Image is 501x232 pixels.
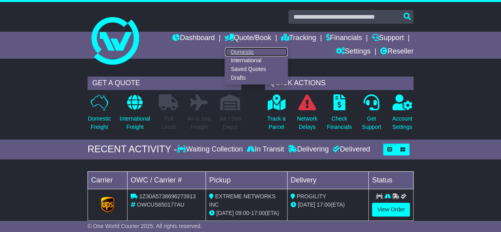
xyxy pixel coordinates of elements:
[371,32,404,45] a: Support
[326,94,352,136] a: CheckFinancials
[362,115,381,131] p: Get Support
[298,201,315,208] span: [DATE]
[119,94,150,136] a: InternationalFreight
[88,94,111,136] a: DomesticFreight
[225,65,288,74] a: Saved Quotes
[88,171,127,189] td: Carrier
[245,145,286,154] div: In Transit
[291,201,366,209] div: (ETA)
[286,145,331,154] div: Delivering
[127,171,206,189] td: OWC / Carrier #
[392,94,413,136] a: AccountSettings
[267,94,286,136] a: Track aParcel
[172,32,215,45] a: Dashboard
[297,94,318,136] a: NetworkDelays
[380,45,413,59] a: Reseller
[187,115,211,131] p: Air & Sea Freight
[139,193,196,199] span: 1Z30A5738696273913
[216,210,234,216] span: [DATE]
[335,45,370,59] a: Settings
[225,48,288,56] a: Domestic
[326,32,362,45] a: Financials
[392,115,412,131] p: Account Settings
[287,171,369,189] td: Delivery
[297,193,326,199] span: PROGILITY
[369,171,413,189] td: Status
[281,32,316,45] a: Tracking
[219,115,241,131] p: Air / Sea Depot
[225,32,271,45] a: Quote/Book
[235,210,249,216] span: 09:00
[88,144,177,155] div: RECENT ACTIVITY -
[372,203,410,217] a: View Order
[88,115,111,131] p: Domestic Freight
[297,115,317,131] p: Network Delays
[331,145,370,154] div: Delivered
[327,115,352,131] p: Check Financials
[88,223,202,229] span: © One World Courier 2025. All rights reserved.
[209,209,284,217] div: - (ETA)
[225,45,288,84] div: Quote/Book
[137,201,185,208] span: OWCUS650177AU
[317,201,331,208] span: 17:00
[120,115,150,131] p: International Freight
[206,171,288,189] td: Pickup
[101,197,114,213] img: GetCarrierServiceLogo
[267,115,286,131] p: Track a Parcel
[209,193,275,208] span: EXTREME NETWORKS INC
[361,94,381,136] a: GetSupport
[159,115,179,131] p: Full Loads
[225,73,288,82] a: Drafts
[265,77,413,90] div: QUICK ACTIONS
[251,210,265,216] span: 17:00
[88,77,241,90] div: GET A QUOTE
[225,56,288,65] a: International
[177,145,245,154] div: Waiting Collection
